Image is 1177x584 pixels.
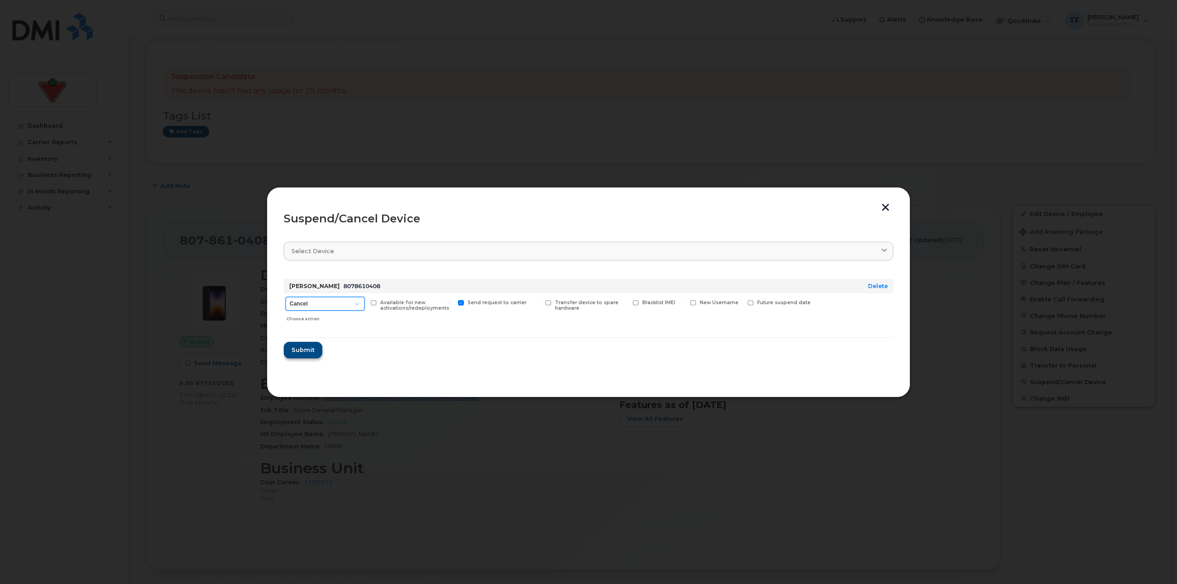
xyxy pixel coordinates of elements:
span: Future suspend date [757,300,811,306]
input: Future suspend date [737,300,741,305]
span: 8078610408 [343,283,380,289]
span: Transfer device to spare hardware [555,300,618,312]
a: Select device [284,242,893,261]
span: Available for new activations/redeployments [380,300,449,312]
input: New Username [679,300,684,305]
span: Submit [291,346,314,354]
div: Suspend/Cancel Device [284,213,893,224]
input: Transfer device to spare hardware [534,300,539,305]
span: New Username [700,300,738,306]
a: Delete [868,283,888,289]
strong: [PERSON_NAME] [289,283,340,289]
div: Choose action [286,312,365,323]
input: Send request to carrier [447,300,451,305]
span: Send request to carrier [468,300,526,306]
span: Select device [291,247,334,255]
input: Blacklist IMEI [622,300,626,305]
span: Blacklist IMEI [642,300,675,306]
input: Available for new activations/redeployments [360,300,364,305]
button: Submit [284,342,322,358]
